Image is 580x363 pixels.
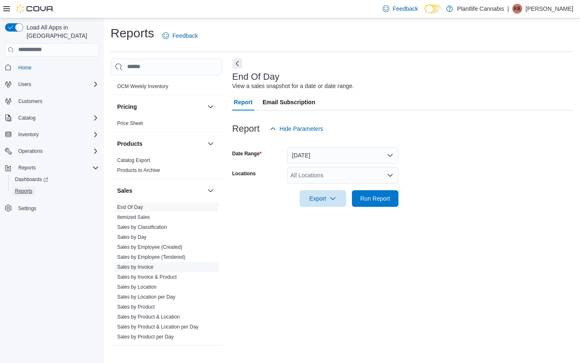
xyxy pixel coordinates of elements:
span: OCM Weekly Inventory [117,83,168,90]
a: End Of Day [117,204,143,210]
button: Export [300,190,346,207]
div: View a sales snapshot for a date or date range. [232,82,354,91]
span: Inventory [15,130,99,140]
h3: Report [232,124,260,134]
div: Products [111,155,222,179]
div: Pricing [111,118,222,132]
h3: Products [117,140,143,148]
a: Reports [12,186,36,196]
a: Sales by Invoice & Product [117,274,177,280]
a: Sales by Employee (Created) [117,244,182,250]
a: Sales by Product per Day [117,334,174,340]
span: KB [514,4,521,14]
button: Reports [2,162,102,174]
span: Hide Parameters [280,125,323,133]
a: Feedback [379,0,421,17]
span: Reports [15,163,99,173]
span: Customers [15,96,99,106]
span: Users [18,81,31,88]
span: Run Report [360,194,390,203]
input: Dark Mode [425,5,442,13]
a: Sales by Location per Day [117,294,175,300]
button: Next [232,59,242,69]
button: Settings [2,202,102,214]
span: Load All Apps in [GEOGRAPHIC_DATA] [23,23,99,40]
span: Reports [18,164,36,171]
a: OCM Weekly Inventory [117,83,168,89]
div: Kim Bore [512,4,522,14]
a: Itemized Sales [117,214,150,220]
span: Products to Archive [117,167,160,174]
button: Inventory [2,129,102,140]
h3: Sales [117,186,133,195]
h3: Pricing [117,103,137,111]
label: Date Range [232,150,262,157]
a: Dashboards [12,174,52,184]
button: Pricing [117,103,204,111]
a: Products to Archive [117,167,160,173]
a: Sales by Day [117,234,147,240]
button: Pricing [206,102,216,112]
span: Dashboards [12,174,99,184]
a: Dashboards [8,174,102,185]
span: Sales by Day [117,234,147,240]
span: Email Subscription [263,94,315,110]
button: Operations [15,146,46,156]
button: Products [117,140,204,148]
a: Settings [15,204,39,213]
button: Run Report [352,190,398,207]
div: Sales [111,202,222,345]
p: [PERSON_NAME] [526,4,573,14]
span: Customers [18,98,42,105]
a: Sales by Location [117,284,157,290]
span: Catalog [18,115,35,121]
button: Products [206,139,216,149]
button: Hide Parameters [266,120,327,137]
img: Cova [17,5,54,13]
span: Sales by Product [117,304,155,310]
a: Catalog Export [117,157,150,163]
button: Inventory [15,130,42,140]
button: Home [2,61,102,74]
button: Operations [2,145,102,157]
span: Operations [15,146,99,156]
button: [DATE] [287,147,398,164]
button: Sales [206,186,216,196]
a: Sales by Classification [117,224,167,230]
span: Catalog [15,113,99,123]
span: Users [15,79,99,89]
span: Feedback [172,32,198,40]
span: Price Sheet [117,120,143,127]
h1: Reports [111,25,154,42]
span: Dashboards [15,176,48,183]
span: Operations [18,148,43,155]
button: Open list of options [387,172,393,179]
span: Reports [15,188,32,194]
span: Settings [15,203,99,213]
a: Customers [15,96,46,106]
p: | [507,4,509,14]
button: Reports [8,185,102,197]
span: Feedback [393,5,418,13]
a: Price Sheet [117,120,143,126]
span: Report [234,94,253,110]
span: Inventory [18,131,39,138]
a: Feedback [159,27,201,44]
a: Home [15,63,35,73]
span: Export [305,190,341,207]
button: Catalog [2,112,102,124]
p: Plantlife Cannabis [457,4,504,14]
button: Users [2,78,102,90]
span: Reports [12,186,99,196]
span: Home [18,64,32,71]
a: Sales by Product & Location [117,314,180,320]
span: Sales by Employee (Tendered) [117,254,185,260]
span: End Of Day [117,204,143,211]
h3: End Of Day [232,72,280,82]
button: Customers [2,95,102,107]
